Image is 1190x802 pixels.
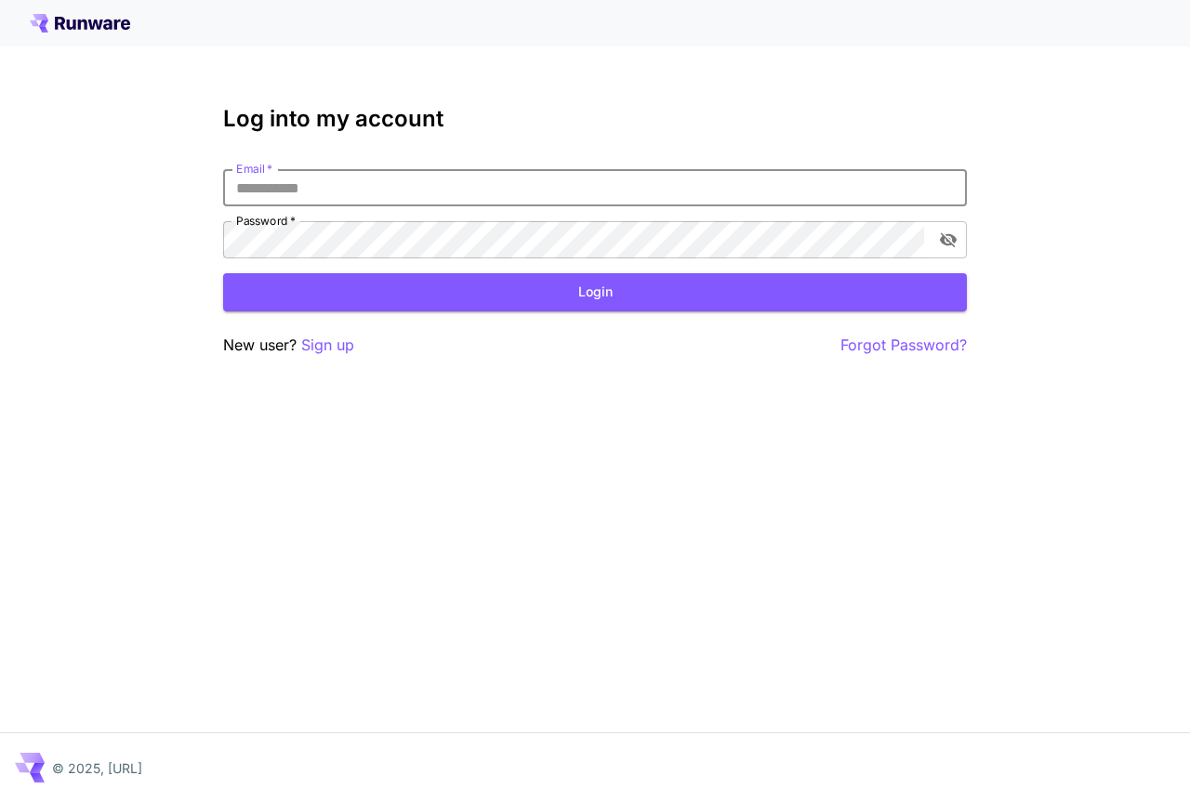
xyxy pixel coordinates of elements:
[223,273,967,311] button: Login
[223,334,354,357] p: New user?
[236,161,272,177] label: Email
[840,334,967,357] button: Forgot Password?
[236,213,296,229] label: Password
[932,223,965,256] button: toggle password visibility
[223,106,967,132] h3: Log into my account
[52,758,142,778] p: © 2025, [URL]
[301,334,354,357] button: Sign up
